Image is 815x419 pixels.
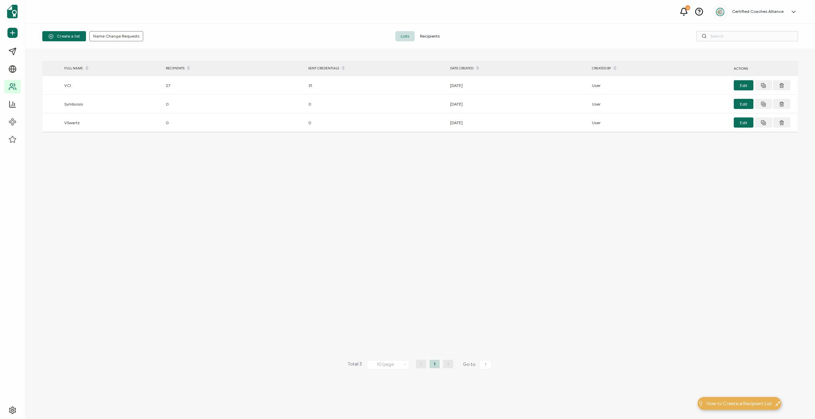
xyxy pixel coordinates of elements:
input: Search [697,31,798,41]
div: [DATE] [447,82,589,89]
img: 2aa27aa7-df99-43f9-bc54-4d90c804c2bd.png [715,7,725,17]
img: sertifier-logomark-colored.svg [7,5,18,18]
div: SENT CREDENTIALS [305,63,447,74]
div: 0 [305,119,447,127]
div: 0 [162,119,305,127]
span: Lists [395,31,415,41]
span: How to Create a Recipient List [707,400,772,407]
div: ACTIONS [730,65,798,72]
div: [DATE] [447,100,589,108]
h5: Certified Coaches Alliance [732,9,784,14]
div: 0 [162,100,305,108]
button: Edit [734,117,753,128]
div: FULL NAME [61,63,162,74]
div: Symbiosis [61,100,162,108]
div: User [589,119,730,127]
div: CREATED BY [589,63,730,74]
button: Edit [734,99,753,109]
div: 27 [162,82,305,89]
div: User [589,82,730,89]
div: 23 [685,5,690,10]
span: Total 3 [348,360,362,369]
span: Recipients [415,31,445,41]
span: Name Change Requests [93,34,139,38]
img: minimize-icon.svg [775,401,780,406]
li: 1 [429,360,440,368]
span: Go to [463,360,493,369]
div: VSwartz [61,119,162,127]
div: [DATE] [447,119,589,127]
button: Name Change Requests [89,31,143,41]
div: User [589,100,730,108]
div: 0 [305,100,447,108]
input: Select [367,360,409,369]
div: DATE CREATED [447,63,589,74]
button: Edit [734,80,753,90]
div: VCI [61,82,162,89]
button: Create a list [42,31,86,41]
div: 31 [305,82,447,89]
span: Create a list [48,34,80,39]
div: RECIPIENTS [162,63,305,74]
